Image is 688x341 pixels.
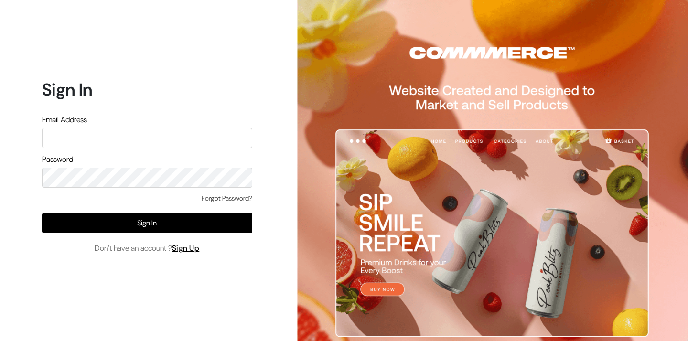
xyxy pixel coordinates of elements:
h1: Sign In [42,79,252,100]
label: Email Address [42,114,87,126]
a: Sign Up [172,243,200,253]
label: Password [42,154,73,165]
a: Forgot Password? [202,193,252,203]
span: Don’t have an account ? [95,243,200,254]
button: Sign In [42,213,252,233]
